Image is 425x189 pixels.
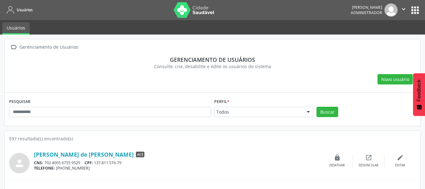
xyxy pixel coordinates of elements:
div: [PHONE_NUMBER] [34,165,322,171]
span: Usuários [17,7,33,13]
i: lock [334,154,341,161]
i:  [9,43,18,52]
div: [PERSON_NAME] [351,5,382,10]
div: Editar [395,163,405,168]
span: Todos [216,109,301,115]
button: Novo usuário [377,74,413,85]
span: CPF: [85,160,93,165]
i: open_in_new [365,154,372,161]
button: Feedback - Mostrar pesquisa [413,73,425,116]
span: Novo usuário [381,76,409,83]
a:  Gerenciamento de Usuários [9,43,79,52]
a: Usuários [2,22,30,35]
div: 597 resultado(s) encontrado(s) [9,135,416,142]
label: PESQUISAR [9,97,31,107]
label: Perfil [214,97,229,107]
span: Feedback [416,79,422,101]
span: Administrador [351,10,382,15]
button: Buscar [316,107,338,117]
div: Consulte, crie, desabilite e edite os usuários do sistema [14,63,411,70]
button:  [398,3,410,17]
button: apps [410,5,421,16]
a: [PERSON_NAME] de [PERSON_NAME] [34,151,134,158]
i: edit [397,154,404,161]
div: Gerenciamento de Usuários [18,43,79,52]
i: person [14,158,25,169]
div: 702 4005 6755 9529 137.811.576-79 [34,160,322,165]
span: CNS: [34,160,43,165]
span: ACE [136,152,144,157]
img: img [384,3,398,17]
i:  [400,6,407,13]
div: Gerenciamento de usuários [14,56,411,63]
div: Desvincular [359,163,378,168]
span: TELEFONE: [34,165,55,171]
div: Desativar [329,163,345,168]
a: Usuários [4,5,33,15]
